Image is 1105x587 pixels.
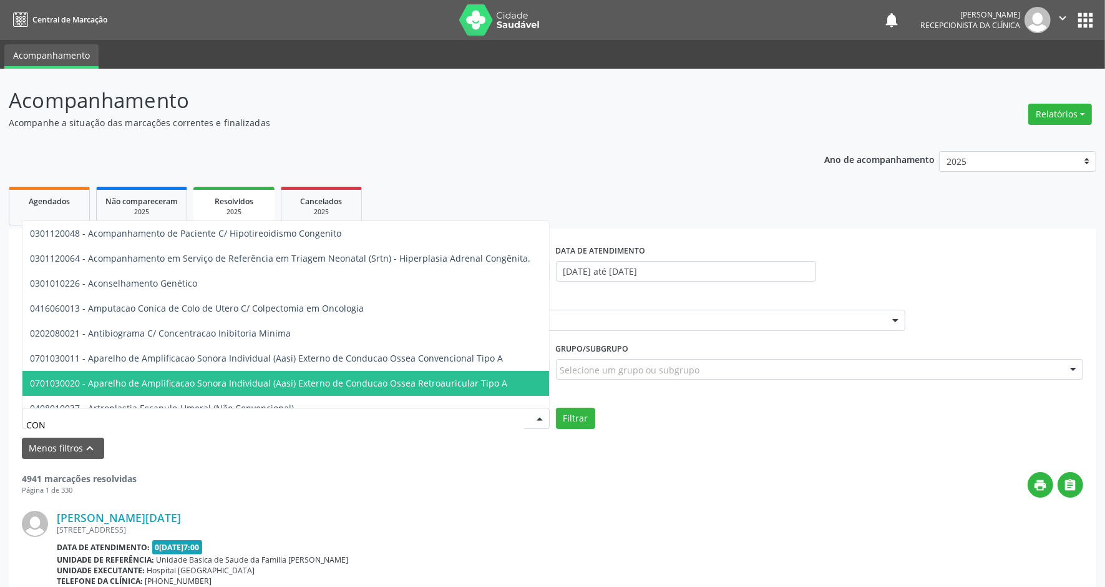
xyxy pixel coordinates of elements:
[1028,104,1092,125] button: Relatórios
[57,542,150,553] b: Data de atendimento:
[105,196,178,207] span: Não compareceram
[57,525,1083,535] div: [STREET_ADDRESS]
[30,327,291,339] span: 0202080021 - Antibiograma C/ Concentracao Inibitoria Minima
[1058,472,1083,498] button: 
[1051,7,1074,33] button: 
[30,277,197,289] span: 0301010226 - Aconselhamento Genético
[32,14,107,25] span: Central de Marcação
[4,44,99,69] a: Acompanhamento
[22,473,137,485] strong: 4941 marcações resolvidas
[560,363,700,377] span: Selecione um grupo ou subgrupo
[26,412,524,437] input: Selecionar procedimento
[30,402,294,414] span: 0408010037 - Artroplastia Escapulo-Umeral (Não Convencional)
[883,11,900,29] button: notifications
[105,207,178,217] div: 2025
[9,116,770,129] p: Acompanhe a situação das marcações correntes e finalizadas
[301,196,343,207] span: Cancelados
[1074,9,1096,31] button: apps
[22,511,48,537] img: img
[30,302,364,314] span: 0416060013 - Amputacao Conica de Colo de Utero C/ Colpectomia em Oncologia
[22,438,104,460] button: Menos filtroskeyboard_arrow_up
[84,441,97,455] i: keyboard_arrow_up
[9,85,770,116] p: Acompanhamento
[920,20,1020,31] span: Recepcionista da clínica
[29,196,70,207] span: Agendados
[382,314,880,327] span: Hospital [GEOGRAPHIC_DATA]
[57,511,181,525] a: [PERSON_NAME][DATE]
[30,377,507,389] span: 0701030020 - Aparelho de Amplificacao Sonora Individual (Aasi) Externo de Conducao Ossea Retroaur...
[157,555,349,565] span: Unidade Basica de Saude da Familia [PERSON_NAME]
[147,565,255,576] span: Hospital [GEOGRAPHIC_DATA]
[1028,472,1053,498] button: print
[556,340,629,359] label: Grupo/Subgrupo
[57,555,154,565] b: Unidade de referência:
[824,151,935,167] p: Ano de acompanhamento
[202,207,266,217] div: 2025
[556,242,646,261] label: DATA DE ATENDIMENTO
[920,9,1020,20] div: [PERSON_NAME]
[152,540,203,555] span: 0[DATE]7:00
[556,408,595,429] button: Filtrar
[30,252,530,264] span: 0301120064 - Acompanhamento em Serviço de Referência em Triagem Neonatal (Srtn) - Hiperplasia Adr...
[30,352,503,364] span: 0701030011 - Aparelho de Amplificacao Sonora Individual (Aasi) Externo de Conducao Ossea Convenci...
[1064,478,1078,492] i: 
[1034,478,1048,492] i: print
[30,227,341,239] span: 0301120048 - Acompanhamento de Paciente C/ Hipotireoidismo Congenito
[57,565,145,576] b: Unidade executante:
[1056,11,1069,25] i: 
[215,196,253,207] span: Resolvidos
[145,576,212,586] span: [PHONE_NUMBER]
[1025,7,1051,33] img: img
[57,576,143,586] b: Telefone da clínica:
[556,261,817,282] input: Selecione um intervalo
[22,485,137,496] div: Página 1 de 330
[290,207,353,217] div: 2025
[9,9,107,30] a: Central de Marcação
